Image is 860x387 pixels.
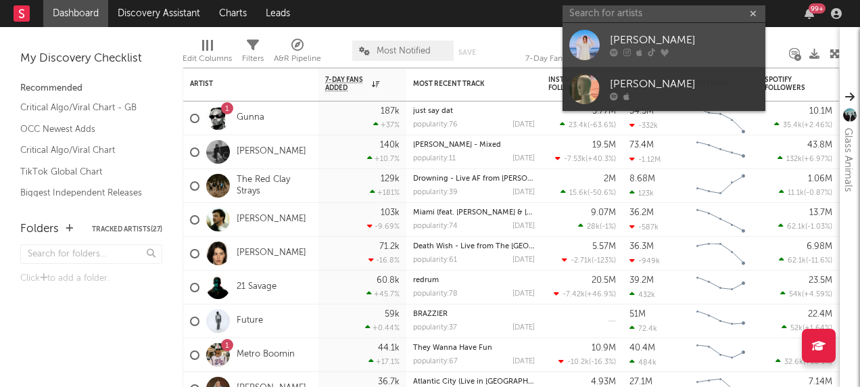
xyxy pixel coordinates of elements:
div: [DATE] [512,358,535,365]
div: ( ) [779,256,832,265]
span: -63.6 % [590,122,614,129]
div: popularity: 61 [413,256,457,264]
div: 59k [385,310,400,319]
div: [DATE] [512,290,535,298]
div: Luther - Mixed [413,141,535,149]
div: 36.3M [629,242,654,251]
div: Folders [20,221,59,237]
div: ( ) [558,357,616,366]
div: [DATE] [512,189,535,196]
div: 23.5M [809,276,832,285]
div: A&R Pipeline [274,51,321,67]
div: 4.93M [591,378,616,386]
div: They Wanna Have Fun [413,344,535,352]
span: 35.4k [783,122,802,129]
span: 62.1k [788,257,806,265]
div: [DATE] [512,121,535,129]
span: -1 % [602,223,614,231]
div: Spotify Followers [765,76,812,92]
div: Most Recent Track [413,80,515,88]
div: 19.5M [592,141,616,150]
div: popularity: 74 [413,223,458,230]
a: Metro Boomin [237,349,295,361]
a: [PERSON_NAME] [237,248,306,259]
div: +37 % [373,120,400,129]
div: 43.8M [807,141,832,150]
div: [PERSON_NAME] [610,76,759,93]
div: -949k [629,256,660,265]
div: 6.98M [807,242,832,251]
div: BRAZZIER [413,311,535,318]
a: Biggest Independent Releases This Week [20,185,149,213]
a: Death Wish - Live from The [GEOGRAPHIC_DATA] [413,243,588,250]
div: Death Wish - Live from The O2 Arena [413,243,535,250]
a: Future [237,315,263,327]
div: 5.57M [592,242,616,251]
a: [PERSON_NAME] [237,146,306,158]
span: -123 % [594,257,614,265]
div: 27.1M [629,378,652,386]
div: Filters [242,34,264,73]
div: -9.69 % [367,222,400,231]
div: popularity: 39 [413,189,458,196]
div: +10.7 % [367,154,400,163]
div: ( ) [562,256,616,265]
div: popularity: 76 [413,121,458,129]
div: Edit Columns [183,51,232,67]
div: 2M [604,175,616,183]
div: 72.4k [629,324,657,333]
span: -1.03 % [807,223,830,231]
div: 22.4M [808,310,832,319]
div: -332k [629,121,658,130]
div: 187k [381,107,400,116]
a: [PERSON_NAME] [237,214,306,225]
div: 432k [629,290,655,299]
div: redrum [413,277,535,284]
div: popularity: 67 [413,358,458,365]
span: 28k [587,223,600,231]
div: 129k [381,175,400,183]
input: Search for artists [563,5,765,22]
div: +181 % [370,188,400,197]
div: [DATE] [512,223,535,230]
span: -7.42k [563,291,585,298]
div: just say dat [413,108,535,115]
svg: Chart title [690,169,751,203]
div: 34.5M [629,107,654,116]
div: 99 + [809,3,826,14]
span: +40.3 % [588,156,614,163]
svg: Chart title [690,237,751,271]
div: +0.44 % [365,323,400,332]
div: Artist [190,80,291,88]
a: Critical Algo/Viral Chart - GB [20,100,149,115]
div: ( ) [778,222,832,231]
span: -2.71k [571,257,592,265]
a: Atlantic City (Live in [GEOGRAPHIC_DATA]) [feat. [PERSON_NAME] and [PERSON_NAME]] [413,378,723,386]
div: [DATE] [512,155,535,162]
a: Critical Algo/Viral Chart [20,143,149,158]
a: They Wanna Have Fun [413,344,492,352]
svg: Chart title [690,338,751,372]
div: popularity: 78 [413,290,458,298]
a: Drowning - Live AF from [PERSON_NAME] [413,175,560,183]
div: 51M [629,310,646,319]
div: 484k [629,358,656,367]
div: Glass Animals [840,128,856,192]
div: Recommended [20,81,162,97]
span: +46.9 % [587,291,614,298]
div: +17.1 % [368,357,400,366]
button: Tracked Artists(27) [92,226,162,233]
div: popularity: 37 [413,324,457,332]
span: -10.2k [567,359,589,366]
a: Gunna [237,112,264,124]
a: [PERSON_NAME] - Mixed [413,141,501,149]
div: 8.68M [629,175,655,183]
div: Miami (feat. Lil Wayne & Rick Ross) [413,209,535,217]
div: 20.5M [592,276,616,285]
a: [PERSON_NAME] [563,67,765,111]
a: [PERSON_NAME] [563,23,765,67]
a: The Red Clay Strays [237,175,312,198]
div: 36.2M [629,208,654,217]
div: 71.2k [379,242,400,251]
div: 5.77M [592,107,616,116]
